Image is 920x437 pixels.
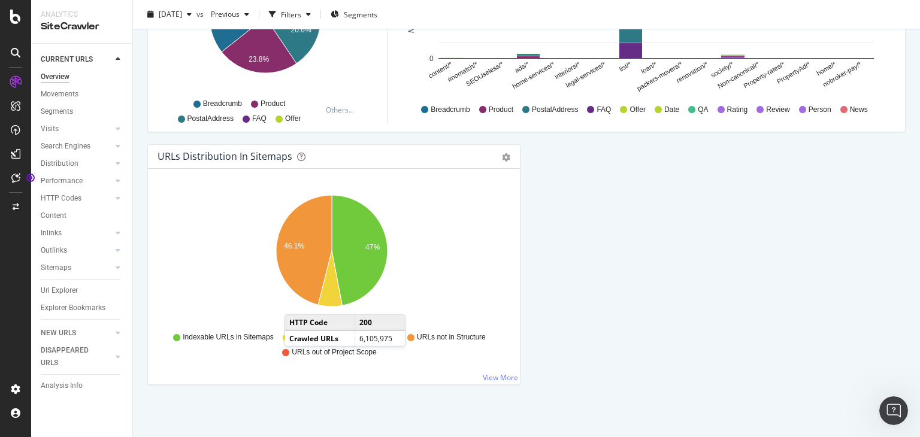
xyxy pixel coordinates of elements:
div: Welcome to Botify chat support! Have a question? Reply to this message and our team will get back... [19,119,187,201]
text: 10M [419,22,433,31]
td: Crawled URLs [285,330,355,346]
span: Offer [285,114,301,124]
span: FAQ [597,105,611,115]
span: FAQ [252,114,267,124]
span: Person [809,105,831,115]
text: interiors/* [553,60,582,80]
button: Send a message… [205,341,225,360]
a: Visits [41,123,112,135]
textarea: Message… [10,320,229,341]
td: 200 [355,315,405,330]
text: nobroker-pay/* [822,60,863,88]
a: NEW URLS [41,327,112,339]
div: Sitemaps [41,262,71,274]
span: Product [261,99,285,109]
button: Gif picker [38,345,47,355]
svg: A chart. [158,188,506,327]
a: Sitemaps [41,262,112,274]
div: Tooltip anchor [25,172,36,183]
span: Previous [206,9,240,19]
span: 2025 Aug. 4th [159,9,182,19]
div: Others... [326,105,359,115]
a: HTTP Codes [41,192,112,205]
div: Hi [PERSON_NAME]! 👋 [19,101,187,113]
a: Inlinks [41,227,112,239]
a: DISAPPEARED URLS [41,344,112,369]
button: Segments [326,5,382,24]
span: PostalAddress [187,114,234,124]
div: Performance [41,175,83,187]
div: Outlinks [41,244,67,257]
a: Performance [41,175,112,187]
a: Explorer Bookmarks [41,302,124,314]
text: content/* [427,60,453,79]
text: renovation/* [675,60,709,84]
div: Overview [41,71,69,83]
div: Url Explorer [41,284,78,297]
button: Emoji picker [19,345,28,355]
div: NEW URLS [41,327,76,339]
a: Search Engines [41,140,112,153]
text: PropertyAd/* [776,60,812,85]
text: Property-rates/* [742,60,786,89]
a: View More [483,372,518,383]
button: Upload attachment [57,345,66,355]
a: Analysis Info [41,380,124,392]
span: QA [698,105,708,115]
div: Analytics [41,10,123,20]
text: #nomatch/* [446,60,479,83]
text: society/* [710,60,736,79]
span: PostalAddress [532,105,578,115]
text: home-services/* [511,60,556,90]
div: Hi [PERSON_NAME]! 👋Welcome to Botify chat support!Have a question? Reply to this message and our ... [10,94,196,208]
text: 23.8% [249,55,269,63]
div: Segments [41,105,73,118]
text: 0 [429,54,434,63]
button: Previous [206,5,254,24]
div: HTTP Codes [41,192,81,205]
div: Analysis Info [41,380,83,392]
div: CURRENT URLS [41,53,93,66]
a: CURRENT URLS [41,53,112,66]
img: Profile image for Laura [34,7,53,26]
a: Outlinks [41,244,112,257]
text: Non-canonical/* [716,60,761,90]
a: Distribution [41,157,112,170]
div: Explorer Bookmarks [41,302,105,314]
text: 20.6% [291,26,311,34]
button: Start recording [76,345,86,355]
span: Rating [727,105,748,115]
text: home/* [815,60,837,77]
div: Visits [41,123,59,135]
div: Filters [281,9,301,19]
button: go back [8,5,31,28]
span: Product [489,105,513,115]
span: Breadcrumb [431,105,470,115]
text: ads/* [513,60,530,74]
div: Movements [41,88,78,101]
button: Filters [264,5,316,24]
div: URLs Distribution in Sitemaps [158,150,292,162]
div: DISAPPEARED URLS [41,344,101,369]
a: Overview [41,71,124,83]
a: Content [41,210,124,222]
text: 46.1% [284,242,304,250]
div: SiteCrawler [41,20,123,34]
span: Indexable URLs in Sitemaps [183,332,273,342]
text: SEOUseless/* [465,60,505,87]
a: Segments [41,105,124,118]
text: packers-movers/* [635,60,684,92]
text: 47% [365,243,380,251]
div: [PERSON_NAME] • 12m ago [19,211,120,218]
h1: [PERSON_NAME] [58,6,136,15]
span: Date [664,105,679,115]
span: Breadcrumb [203,99,242,109]
a: Url Explorer [41,284,124,297]
span: URLs not in Structure [417,332,486,342]
a: Movements [41,88,124,101]
div: Inlinks [41,227,62,239]
div: gear [502,153,510,162]
text: loan/* [640,60,658,75]
div: Search Engines [41,140,90,153]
